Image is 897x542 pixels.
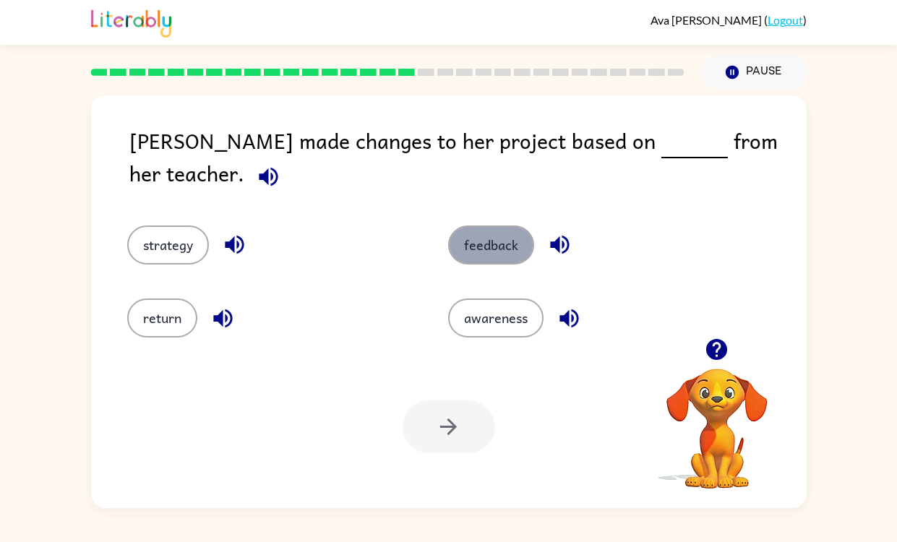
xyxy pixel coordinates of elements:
[768,13,803,27] a: Logout
[127,225,209,264] button: strategy
[645,346,789,491] video: Your browser must support playing .mp4 files to use Literably. Please try using another browser.
[127,298,197,337] button: return
[448,225,534,264] button: feedback
[651,13,764,27] span: Ava [PERSON_NAME]
[702,56,807,89] button: Pause
[91,6,171,38] img: Literably
[129,124,807,197] div: [PERSON_NAME] made changes to her project based on from her teacher.
[448,298,544,337] button: awareness
[651,13,807,27] div: ( )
